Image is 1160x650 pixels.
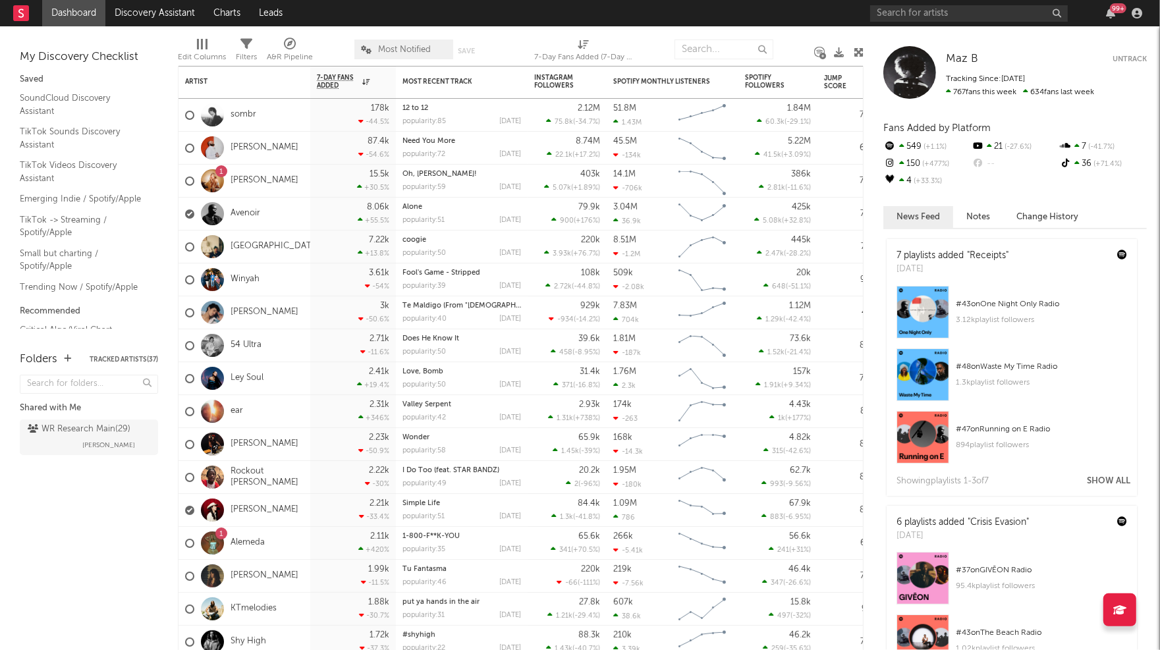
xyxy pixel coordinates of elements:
div: 87.4 [824,437,877,452]
a: Te Maldigo (From "[DEMOGRAPHIC_DATA]") [402,302,553,310]
div: ( ) [548,414,600,422]
div: 2.71k [370,335,389,343]
a: WR Research Main(29)[PERSON_NAME] [20,420,158,455]
div: 108k [581,269,600,277]
a: [PERSON_NAME] [231,142,298,153]
div: Te Maldigo (From "Queer") [402,302,521,310]
div: -50.9 % [358,447,389,455]
span: -11.6 % [787,184,809,192]
span: 900 [560,217,574,225]
span: +17.2 % [574,151,598,159]
div: 8.51M [613,236,636,244]
div: 39.6k [578,335,600,343]
a: Fool's Game - Stripped [402,269,480,277]
div: ( ) [544,183,600,192]
div: 509k [613,269,633,277]
div: popularity: 39 [402,283,446,290]
div: [DATE] [499,414,521,421]
span: 1.91k [764,382,781,389]
button: 99+ [1106,8,1115,18]
a: 54 Ultra [231,340,262,351]
div: ( ) [545,282,600,290]
a: 12 to 12 [402,105,428,112]
span: +177 % [787,415,809,422]
button: Filter by Instagram Followers [587,75,600,88]
div: 7.83M [613,302,637,310]
div: -54.6 % [358,150,389,159]
a: [PERSON_NAME] [231,570,298,582]
input: Search... [675,40,773,59]
div: 2.31k [370,400,389,409]
div: Fool's Game - Stripped [402,269,521,277]
div: # 48 on Waste My Time Radio [956,359,1127,375]
a: #37onGIVĒON Radio95.4kplaylist followers [887,552,1137,614]
div: 7-Day Fans Added (7-Day Fans Added) [534,49,633,65]
button: Show All [1087,477,1130,485]
div: 76.9 [824,173,877,189]
span: 648 [772,283,786,290]
div: 4 [883,173,971,190]
div: 150 [883,155,971,173]
div: 36.9k [613,217,641,225]
svg: Chart title [673,132,732,165]
div: Edit Columns [178,49,226,65]
span: 1.31k [557,415,573,422]
div: 425k [792,203,811,211]
a: #47onRunning on E Radio894playlist followers [887,411,1137,474]
div: 78.7 [824,206,877,222]
span: 3.93k [553,250,571,257]
a: sombr [231,109,256,121]
span: 1.52k [767,349,785,356]
div: Does He Know It [402,335,521,342]
a: I Do Too (feat. STAR BANDZ) [402,467,499,474]
div: popularity: 72 [402,151,445,158]
div: Spotify Monthly Listeners [613,78,712,86]
div: 7-Day Fans Added (7-Day Fans Added) [534,33,633,71]
span: [PERSON_NAME] [82,437,135,453]
div: ( ) [544,249,600,257]
div: ( ) [553,381,600,389]
div: 87.5 [824,404,877,420]
div: 99 + [1110,3,1126,13]
div: popularity: 40 [402,315,447,323]
button: Filter by Artist [290,75,304,88]
a: [PERSON_NAME] [231,307,298,318]
a: Love, Bomb [402,368,443,375]
div: 79.9k [578,203,600,211]
div: popularity: 50 [402,348,446,356]
a: put ya hands in the air [402,599,480,606]
svg: Chart title [673,329,732,362]
svg: Chart title [673,263,732,296]
a: #48onWaste My Time Radio1.3kplaylist followers [887,348,1137,411]
span: +76.7 % [573,250,598,257]
div: [DATE] [499,217,521,224]
div: ( ) [757,249,811,257]
svg: Chart title [673,395,732,428]
div: -1.2M [613,250,640,258]
a: Simple Life [402,500,440,507]
span: -28.2 % [786,250,809,257]
div: ( ) [551,216,600,225]
div: My Discovery Checklist [20,49,158,65]
div: +30.5 % [357,183,389,192]
button: Untrack [1113,53,1147,66]
div: Edit Columns [178,33,226,71]
div: -44.5 % [358,117,389,126]
div: popularity: 59 [402,184,446,191]
div: Instagram Followers [534,74,580,90]
button: Filter by Spotify Monthly Listeners [719,75,732,88]
div: 21 [971,138,1059,155]
div: 174k [613,400,632,409]
div: 95.4k playlist followers [956,578,1127,594]
div: [DATE] [499,184,521,191]
div: Folders [20,352,57,367]
div: 31.4k [580,367,600,376]
div: 3.61k [369,269,389,277]
div: +346 % [358,414,389,422]
div: Saved [20,72,158,88]
div: 78.6 [824,107,877,123]
div: ( ) [763,282,811,290]
div: [DATE] [499,118,521,125]
div: Most Recent Track [402,78,501,86]
div: 220k [581,236,600,244]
